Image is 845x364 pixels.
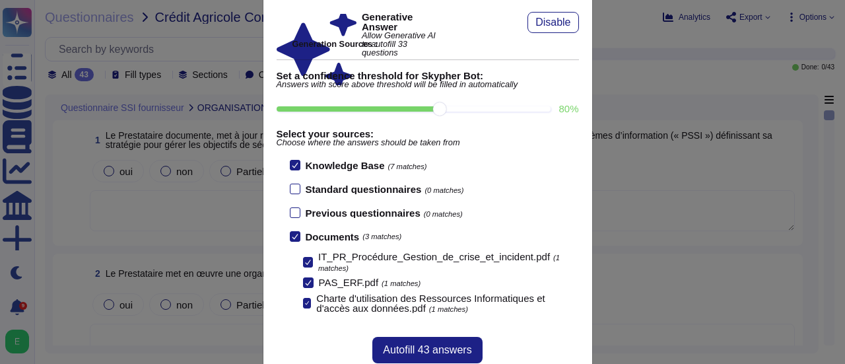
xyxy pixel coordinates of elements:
span: Charte d'utilisation des Ressources Informatiques et d'accès aux données.pdf [316,293,545,314]
span: Disable [535,17,570,28]
span: Choose where the answers should be taken from [277,139,579,147]
label: 80 % [558,104,578,114]
b: Documents [306,232,360,242]
span: IT_PR_Procédure_Gestion_de_crise_et_incident.pdf [318,251,550,262]
b: Set a confidence threshold for Skypher Bot: [277,71,579,81]
span: (0 matches) [424,210,463,218]
span: Answers with score above threshold will be filled in automatically [277,81,579,89]
span: (1 matches) [429,305,468,313]
b: Generation Sources : [292,39,378,49]
span: (7 matches) [388,163,427,170]
b: Previous questionnaires [306,207,421,219]
span: (1 matches) [382,279,421,287]
b: Generative Answer [362,12,442,32]
b: Standard questionnaires [306,184,422,195]
b: Knowledge Base [306,160,385,171]
span: Allow Generative AI to autofill 33 questions [362,32,442,57]
button: Disable [527,12,578,33]
span: (1 matches) [318,254,560,272]
b: Select your sources: [277,129,579,139]
button: Autofill 43 answers [372,337,482,363]
span: PAS_ERF.pdf [319,277,379,288]
span: (3 matches) [362,233,401,240]
span: (0 matches) [424,186,463,194]
span: Autofill 43 answers [383,345,471,355]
